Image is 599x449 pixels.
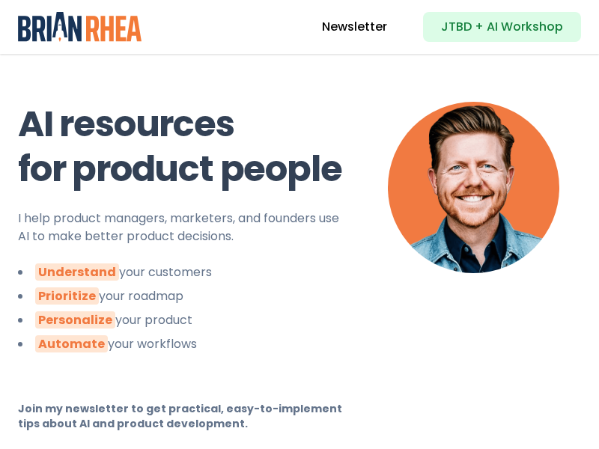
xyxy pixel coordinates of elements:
[35,335,108,352] strong: Automate
[35,263,119,281] strong: Understand
[18,263,349,281] li: your customers
[18,210,349,245] p: I help product managers, marketers, and founders use AI to make better product decisions.
[423,12,581,42] a: JTBD + AI Workshop
[18,287,349,305] li: your roadmap
[18,335,349,353] li: your workflows
[18,102,349,192] h2: AI resources for product people
[35,311,115,329] strong: Personalize
[18,311,349,329] li: your product
[35,287,99,305] strong: Prioritize
[18,12,142,42] img: Brian Rhea
[18,401,349,431] p: Join my newsletter to get practical, easy-to-implement tips about AI and product development.
[322,18,387,36] a: Newsletter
